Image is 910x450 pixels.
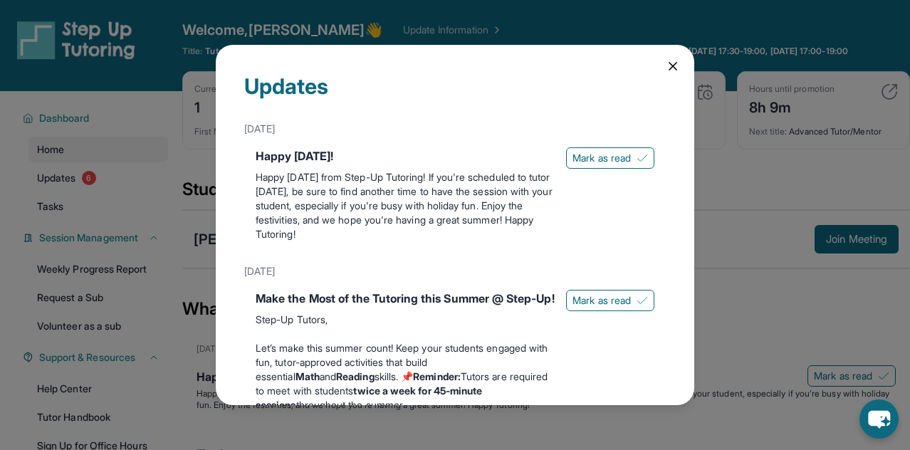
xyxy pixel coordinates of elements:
img: Mark as read [637,295,648,306]
strong: twice a week for 45-minute sessions [256,384,482,411]
div: [DATE] [244,116,666,142]
p: Happy [DATE] from Step-Up Tutoring! If you're scheduled to tutor [DATE], be sure to find another ... [256,170,555,241]
strong: Reminder: [413,370,461,382]
div: Updates [244,73,666,116]
span: Mark as read [572,151,631,165]
div: Make the Most of the Tutoring this Summer @ Step-Up! [256,290,555,307]
button: Mark as read [566,290,654,311]
strong: Reading [336,370,375,382]
strong: Math [296,370,320,382]
div: [DATE] [244,258,666,284]
div: Happy [DATE]! [256,147,555,164]
span: Mark as read [572,293,631,308]
img: Mark as read [637,152,648,164]
button: Mark as read [566,147,654,169]
p: Let’s make this summer count! Keep your students engaged with fun, tutor-approved activities that... [256,341,555,412]
p: Step-Up Tutors, [256,313,555,327]
button: chat-button [859,399,899,439]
